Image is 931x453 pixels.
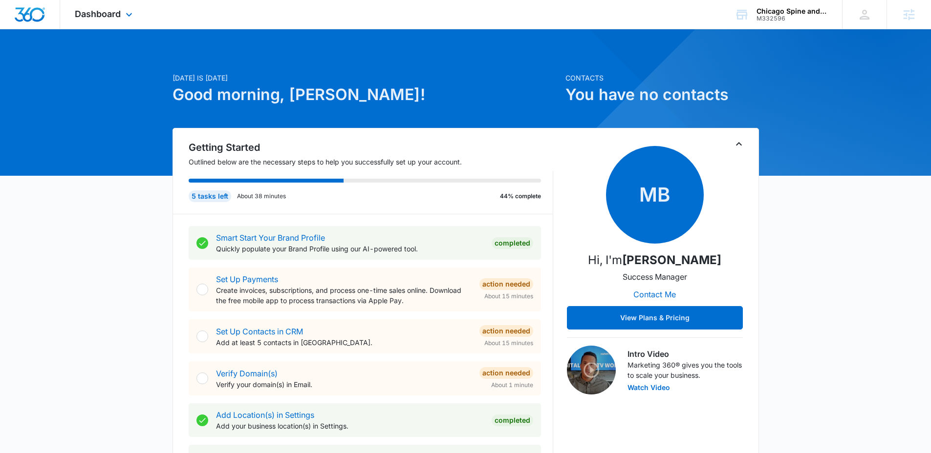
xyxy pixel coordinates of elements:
[216,421,484,431] p: Add your business location(s) in Settings.
[588,251,721,269] p: Hi, I'm
[484,292,533,301] span: About 15 minutes
[216,379,472,390] p: Verify your domain(s) in Email.
[757,7,828,15] div: account name
[479,325,533,337] div: Action Needed
[606,146,704,244] span: MB
[492,237,533,249] div: Completed
[216,327,303,336] a: Set Up Contacts in CRM
[173,73,560,83] p: [DATE] is [DATE]
[216,410,314,420] a: Add Location(s) in Settings
[189,157,553,167] p: Outlined below are the necessary steps to help you successfully set up your account.
[757,15,828,22] div: account id
[624,283,686,306] button: Contact Me
[216,274,278,284] a: Set Up Payments
[75,9,121,19] span: Dashboard
[565,73,759,83] p: Contacts
[567,306,743,329] button: View Plans & Pricing
[216,233,325,243] a: Smart Start Your Brand Profile
[479,278,533,290] div: Action Needed
[628,384,670,391] button: Watch Video
[622,253,721,267] strong: [PERSON_NAME]
[173,83,560,106] h1: Good morning, [PERSON_NAME]!
[216,369,278,378] a: Verify Domain(s)
[491,381,533,390] span: About 1 minute
[479,367,533,379] div: Action Needed
[216,244,484,254] p: Quickly populate your Brand Profile using our AI-powered tool.
[189,190,231,202] div: 5 tasks left
[565,83,759,106] h1: You have no contacts
[216,337,472,348] p: Add at least 5 contacts in [GEOGRAPHIC_DATA].
[216,285,472,306] p: Create invoices, subscriptions, and process one-time sales online. Download the free mobile app t...
[623,271,687,283] p: Success Manager
[492,414,533,426] div: Completed
[500,192,541,201] p: 44% complete
[484,339,533,348] span: About 15 minutes
[237,192,286,201] p: About 38 minutes
[628,348,743,360] h3: Intro Video
[628,360,743,380] p: Marketing 360® gives you the tools to scale your business.
[189,140,553,155] h2: Getting Started
[733,138,745,150] button: Toggle Collapse
[567,346,616,394] img: Intro Video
